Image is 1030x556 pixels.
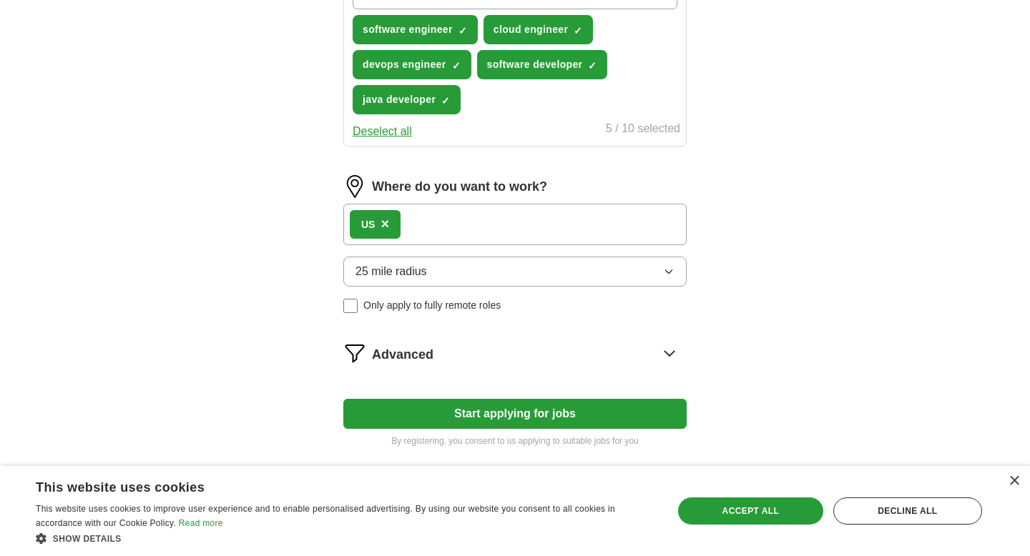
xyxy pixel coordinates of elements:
[494,22,568,37] span: cloud engineer
[487,57,583,72] span: software developer
[484,15,593,44] button: cloud engineer✓
[353,85,461,114] button: java developer✓
[574,25,582,36] span: ✓
[441,95,450,106] span: ✓
[363,92,436,107] span: java developer
[381,216,389,232] span: ×
[36,504,615,528] span: This website uses cookies to improve user experience and to enable personalised advertising. By u...
[36,531,654,545] div: Show details
[372,345,433,364] span: Advanced
[372,177,547,197] label: Where do you want to work?
[477,50,608,79] button: software developer✓
[343,435,687,447] p: By registering, you consent to us applying to suitable jobs for you
[588,60,597,71] span: ✓
[343,299,358,313] input: Only apply to fully remote roles
[363,22,453,37] span: software engineer
[343,257,687,287] button: 25 mile radius
[353,50,471,79] button: devops engineer✓
[606,120,680,140] div: 5 / 10 selected
[355,263,427,280] span: 25 mile radius
[458,25,467,36] span: ✓
[353,15,478,44] button: software engineer✓
[179,518,223,528] a: Read more, opens a new window
[53,534,122,544] span: Show details
[381,214,389,235] button: ×
[363,57,446,72] span: devops engineer
[833,497,982,525] div: Decline all
[343,342,366,364] img: filter
[361,219,375,230] strong: US
[363,298,501,313] span: Only apply to fully remote roles
[353,123,412,140] button: Deselect all
[1009,476,1019,487] div: Close
[343,175,366,198] img: location.png
[452,60,461,71] span: ✓
[678,497,823,525] div: Accept all
[343,399,687,429] button: Start applying for jobs
[36,475,619,496] div: This website uses cookies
